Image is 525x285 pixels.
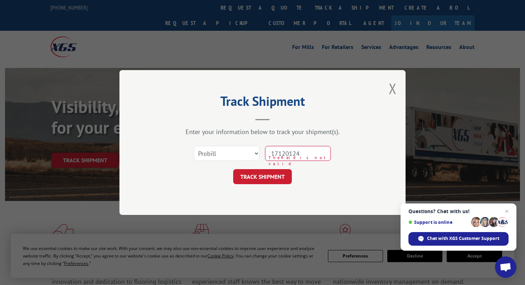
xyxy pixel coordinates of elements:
[502,207,511,216] span: Close chat
[495,256,516,278] div: Open chat
[427,235,499,242] span: Chat with XGS Customer Support
[233,169,292,184] button: TRACK SHIPMENT
[155,96,370,110] h2: Track Shipment
[269,155,331,167] span: The field is not valid
[408,208,509,214] span: Questions? Chat with us!
[155,128,370,136] div: Enter your information below to track your shipment(s).
[389,79,397,98] button: Close modal
[408,232,509,246] div: Chat with XGS Customer Support
[265,146,331,161] input: Number(s)
[408,220,468,225] span: Support is online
